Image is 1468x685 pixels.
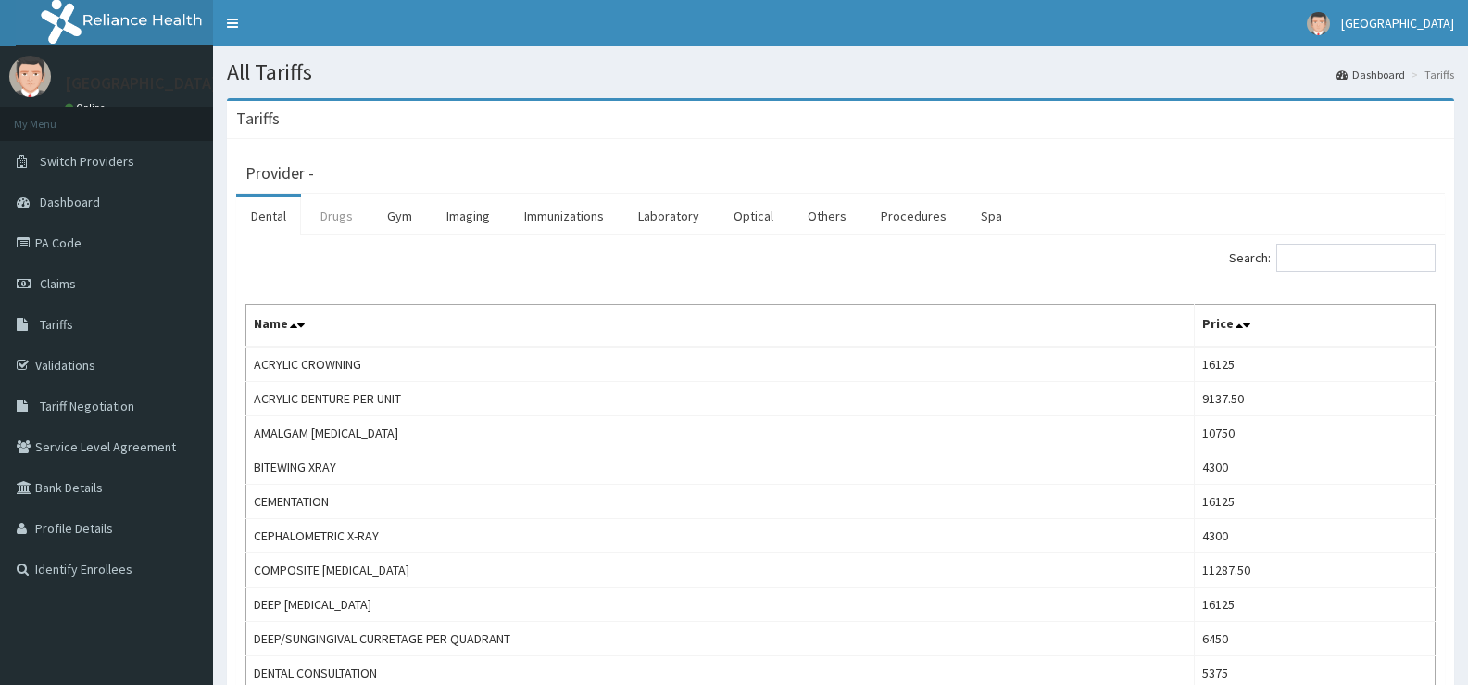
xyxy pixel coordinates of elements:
[246,553,1195,588] td: COMPOSITE [MEDICAL_DATA]
[1307,12,1330,35] img: User Image
[246,416,1195,450] td: AMALGAM [MEDICAL_DATA]
[372,197,427,235] a: Gym
[793,197,861,235] a: Others
[236,197,301,235] a: Dental
[1194,622,1435,656] td: 6450
[1194,450,1435,485] td: 4300
[306,197,368,235] a: Drugs
[246,622,1195,656] td: DEEP/SUNGINGIVAL CURRETAGE PER QUADRANT
[1229,244,1436,272] label: Search:
[966,197,1017,235] a: Spa
[9,56,51,97] img: User Image
[40,316,73,333] span: Tariffs
[866,197,961,235] a: Procedures
[1341,15,1454,32] span: [GEOGRAPHIC_DATA]
[623,197,714,235] a: Laboratory
[1276,244,1436,272] input: Search:
[246,305,1195,348] th: Name
[1194,588,1435,622] td: 16125
[1194,485,1435,519] td: 16125
[246,347,1195,382] td: ACRYLIC CROWNING
[1194,382,1435,416] td: 9137.50
[1194,416,1435,450] td: 10750
[1336,67,1405,82] a: Dashboard
[40,153,134,170] span: Switch Providers
[40,275,76,292] span: Claims
[1407,67,1454,82] li: Tariffs
[65,75,218,92] p: [GEOGRAPHIC_DATA]
[246,588,1195,622] td: DEEP [MEDICAL_DATA]
[65,101,109,114] a: Online
[246,485,1195,519] td: CEMENTATION
[509,197,619,235] a: Immunizations
[40,194,100,210] span: Dashboard
[246,382,1195,416] td: ACRYLIC DENTURE PER UNIT
[1194,347,1435,382] td: 16125
[40,398,134,414] span: Tariff Negotiation
[1194,305,1435,348] th: Price
[1194,519,1435,553] td: 4300
[245,165,314,182] h3: Provider -
[246,450,1195,485] td: BITEWING XRAY
[227,60,1454,84] h1: All Tariffs
[432,197,505,235] a: Imaging
[246,519,1195,553] td: CEPHALOMETRIC X-RAY
[236,110,280,127] h3: Tariffs
[719,197,788,235] a: Optical
[1194,553,1435,588] td: 11287.50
